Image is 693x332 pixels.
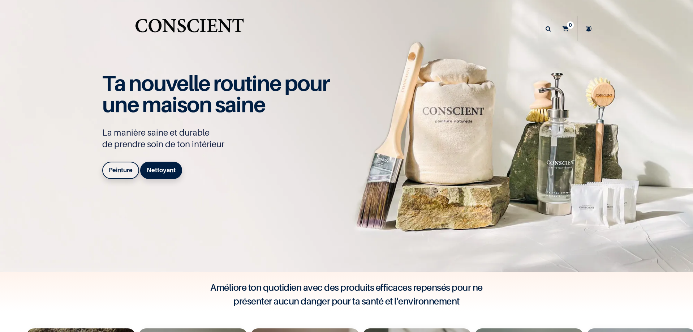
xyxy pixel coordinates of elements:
[656,285,690,319] iframe: Tidio Chat
[147,166,176,174] b: Nettoyant
[567,21,574,29] sup: 0
[102,162,139,179] a: Peinture
[102,70,329,117] span: Ta nouvelle routine pour une maison saine
[109,166,133,174] b: Peinture
[102,127,337,150] p: La manière saine et durable de prendre soin de ton intérieur
[557,16,577,41] a: 0
[134,14,245,43] a: Logo of Conscient
[140,162,182,179] a: Nettoyant
[134,14,245,43] img: Conscient
[202,281,491,308] h4: Améliore ton quotidien avec des produits efficaces repensés pour ne présenter aucun danger pour t...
